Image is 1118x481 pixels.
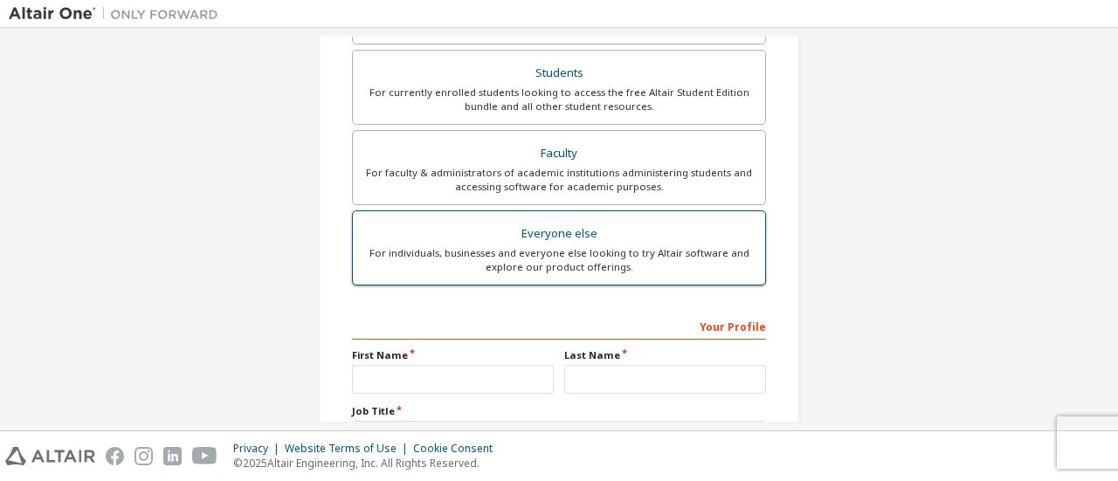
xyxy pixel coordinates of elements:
[363,166,755,194] div: For faculty & administrators of academic institutions administering students and accessing softwa...
[233,442,285,456] div: Privacy
[233,456,503,471] p: © 2025 Altair Engineering, Inc. All Rights Reserved.
[285,442,413,456] div: Website Terms of Use
[135,447,153,465] img: instagram.svg
[564,348,766,362] label: Last Name
[363,141,755,166] div: Faculty
[352,348,554,362] label: First Name
[5,447,95,465] img: altair_logo.svg
[363,61,755,86] div: Students
[352,404,766,418] label: Job Title
[363,222,755,246] div: Everyone else
[352,312,766,340] div: Your Profile
[106,447,124,465] img: facebook.svg
[363,86,755,113] div: For currently enrolled students looking to access the free Altair Student Edition bundle and all ...
[363,246,755,274] div: For individuals, businesses and everyone else looking to try Altair software and explore our prod...
[163,447,182,465] img: linkedin.svg
[192,447,217,465] img: youtube.svg
[413,442,503,456] div: Cookie Consent
[9,5,227,23] img: Altair One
